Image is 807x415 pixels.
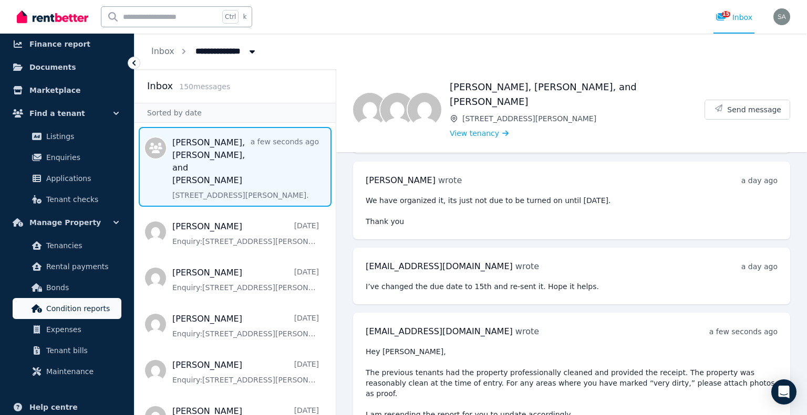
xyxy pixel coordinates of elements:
[771,379,796,405] div: Open Intercom Messenger
[46,281,117,294] span: Bonds
[13,256,121,277] a: Rental payments
[46,130,117,143] span: Listings
[172,267,319,293] a: [PERSON_NAME][DATE]Enquiry:[STREET_ADDRESS][PERSON_NAME].
[29,84,80,97] span: Marketplace
[29,38,90,50] span: Finance report
[151,46,174,56] a: Inbox
[13,189,121,210] a: Tenant checks
[515,261,539,271] span: wrote
[17,9,88,25] img: RentBetter
[13,235,121,256] a: Tenancies
[408,93,441,126] img: Michael O'Lynn
[13,147,121,168] a: Enquiries
[8,103,126,124] button: Find a tenant
[134,34,274,69] nav: Breadcrumb
[709,327,778,336] time: a few seconds ago
[438,175,462,185] span: wrote
[179,82,230,91] span: 150 message s
[8,80,126,101] a: Marketplace
[13,126,121,147] a: Listings
[353,93,387,126] img: Ashleigh O'Lynn
[13,361,121,382] a: Maintenance
[366,281,778,292] pre: I’ve changed the due date to 15th and re-sent it. Hope it helps.
[716,12,752,23] div: Inbox
[29,216,101,229] span: Manage Property
[13,319,121,340] a: Expenses
[366,175,436,185] span: [PERSON_NAME]
[741,176,778,185] time: a day ago
[46,193,117,206] span: Tenant checks
[8,212,126,233] button: Manage Property
[450,128,499,139] span: View tenancy
[13,277,121,298] a: Bonds
[462,113,705,124] span: [STREET_ADDRESS][PERSON_NAME]
[243,13,246,21] span: k
[450,80,705,109] h1: [PERSON_NAME], [PERSON_NAME], and [PERSON_NAME]
[13,340,121,361] a: Tenant bills
[147,79,173,93] h2: Inbox
[13,168,121,189] a: Applications
[46,365,117,378] span: Maintenance
[46,239,117,252] span: Tenancies
[172,220,319,247] a: [PERSON_NAME][DATE]Enquiry:[STREET_ADDRESS][PERSON_NAME].
[722,11,730,17] span: 15
[29,61,76,73] span: Documents
[46,260,117,273] span: Rental payments
[46,344,117,357] span: Tenant bills
[134,103,336,123] div: Sorted by date
[29,107,85,120] span: Find a tenant
[46,302,117,315] span: Condition reports
[29,401,78,413] span: Help centre
[46,323,117,336] span: Expenses
[172,136,319,200] a: [PERSON_NAME], [PERSON_NAME], and [PERSON_NAME]a few seconds ago[STREET_ADDRESS][PERSON_NAME].
[450,128,509,139] a: View tenancy
[8,34,126,55] a: Finance report
[172,313,319,339] a: [PERSON_NAME][DATE]Enquiry:[STREET_ADDRESS][PERSON_NAME].
[380,93,414,126] img: Hayley Devent
[515,326,539,336] span: wrote
[366,261,513,271] span: [EMAIL_ADDRESS][DOMAIN_NAME]
[46,151,117,164] span: Enquiries
[46,172,117,185] span: Applications
[705,100,790,119] button: Send message
[773,8,790,25] img: savim83@gmail.com
[8,57,126,78] a: Documents
[366,326,513,336] span: [EMAIL_ADDRESS][DOMAIN_NAME]
[222,10,239,24] span: Ctrl
[172,359,319,385] a: [PERSON_NAME][DATE]Enquiry:[STREET_ADDRESS][PERSON_NAME].
[366,195,778,227] pre: We have organized it, its just not due to be turned on until [DATE]. Thank you
[13,298,121,319] a: Condition reports
[727,104,781,115] span: Send message
[741,262,778,271] time: a day ago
